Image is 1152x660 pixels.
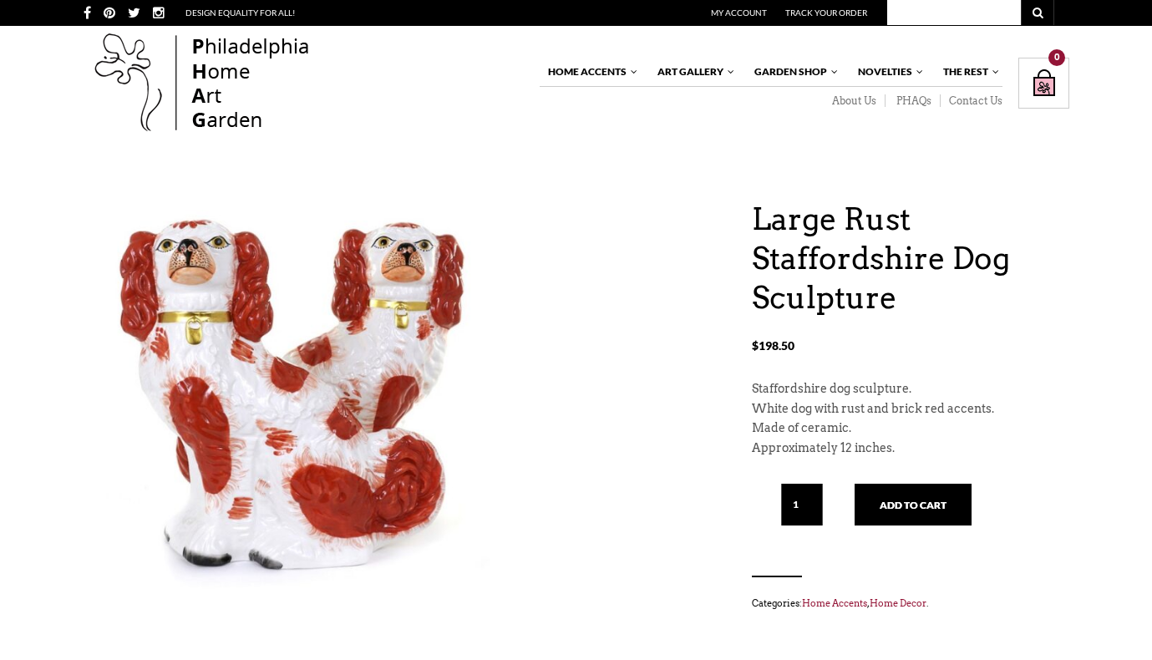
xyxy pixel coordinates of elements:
input: Qty [781,484,823,525]
a: Home Decor [870,597,926,609]
a: About Us [821,94,886,108]
a: PHAQs [886,94,941,108]
a: Contact Us [941,94,1002,108]
p: White dog with rust and brick red accents. [752,399,1069,419]
a: My Account [711,8,767,18]
a: Home Accents [540,58,639,86]
h1: Large Rust Staffordshire Dog Sculpture [752,200,1069,317]
p: Approximately 12 inches. [752,439,1069,459]
a: The Rest [935,58,1001,86]
span: $ [752,338,759,353]
a: Home Accents [802,597,867,609]
a: Garden Shop [746,58,840,86]
div: 0 [1048,49,1065,66]
p: Staffordshire dog sculpture. [752,379,1069,399]
p: Made of ceramic. [752,419,1069,439]
span: Categories: , . [752,594,1069,612]
a: Art Gallery [649,58,736,86]
a: Track Your Order [785,8,867,18]
a: Novelties [850,58,925,86]
button: Add to cart [855,484,972,525]
bdi: 198.50 [752,338,794,353]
